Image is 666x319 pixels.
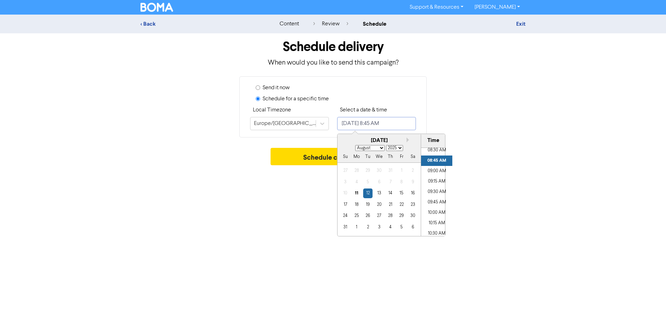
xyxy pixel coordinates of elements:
div: day-28 [386,211,395,220]
div: day-31 [341,223,350,232]
div: Sa [408,152,418,162]
div: day-22 [397,200,406,209]
div: day-14 [386,188,395,198]
li: 10:00 AM [421,208,452,218]
div: day-25 [352,211,361,220]
div: day-13 [374,188,384,198]
label: Select a date & time [340,106,387,114]
div: day-29 [363,166,373,175]
div: day-26 [363,211,373,220]
div: day-27 [374,211,384,220]
div: Time [423,137,443,145]
li: 08:45 AM [421,156,452,166]
input: Click to select a date [337,117,416,130]
div: review [313,20,348,28]
div: Th [386,152,395,162]
div: day-2 [408,166,418,175]
div: day-1 [397,166,406,175]
div: day-6 [408,223,418,232]
div: day-1 [352,223,361,232]
li: 10:30 AM [421,228,452,239]
div: content [280,20,299,28]
li: 09:15 AM [421,176,452,187]
div: day-18 [352,200,361,209]
div: day-17 [341,200,350,209]
div: day-4 [386,223,395,232]
li: 09:30 AM [421,187,452,197]
a: Support & Resources [404,2,469,13]
div: day-4 [352,177,361,187]
div: [DATE] [338,137,421,145]
div: < Back [140,20,262,28]
div: We [374,152,384,162]
div: day-29 [397,211,406,220]
div: day-3 [341,177,350,187]
div: schedule [363,20,386,28]
div: day-12 [363,188,373,198]
div: day-6 [374,177,384,187]
div: day-30 [374,166,384,175]
button: Next month [407,137,411,142]
div: day-8 [397,177,406,187]
iframe: Chat Widget [579,244,666,319]
div: day-23 [408,200,418,209]
div: day-31 [386,166,395,175]
div: Su [341,152,350,162]
div: day-16 [408,188,418,198]
label: Local Timezone [253,106,291,114]
a: Exit [516,20,526,27]
div: day-7 [386,177,395,187]
div: Europe/[GEOGRAPHIC_DATA] [254,119,316,128]
div: day-27 [341,166,350,175]
div: day-11 [352,188,361,198]
li: 08:30 AM [421,145,452,156]
div: day-2 [363,223,373,232]
div: day-9 [408,177,418,187]
li: 10:15 AM [421,218,452,228]
div: day-5 [397,223,406,232]
a: [PERSON_NAME] [469,2,526,13]
div: Mo [352,152,361,162]
div: day-24 [341,211,350,220]
div: day-28 [352,166,361,175]
div: day-10 [341,188,350,198]
li: 09:45 AM [421,197,452,208]
div: day-19 [363,200,373,209]
h1: Schedule delivery [140,39,526,55]
li: 09:00 AM [421,166,452,176]
div: Tu [363,152,373,162]
div: month-2025-08 [340,165,418,233]
div: day-3 [374,223,384,232]
p: When would you like to send this campaign? [140,58,526,68]
div: day-5 [363,177,373,187]
label: Send it now [263,84,290,92]
label: Schedule for a specific time [263,95,329,103]
div: day-21 [386,200,395,209]
img: BOMA Logo [140,3,173,12]
button: Schedule campaign [271,148,396,165]
div: day-30 [408,211,418,220]
div: day-20 [374,200,384,209]
div: day-15 [397,188,406,198]
div: Fr [397,152,406,162]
